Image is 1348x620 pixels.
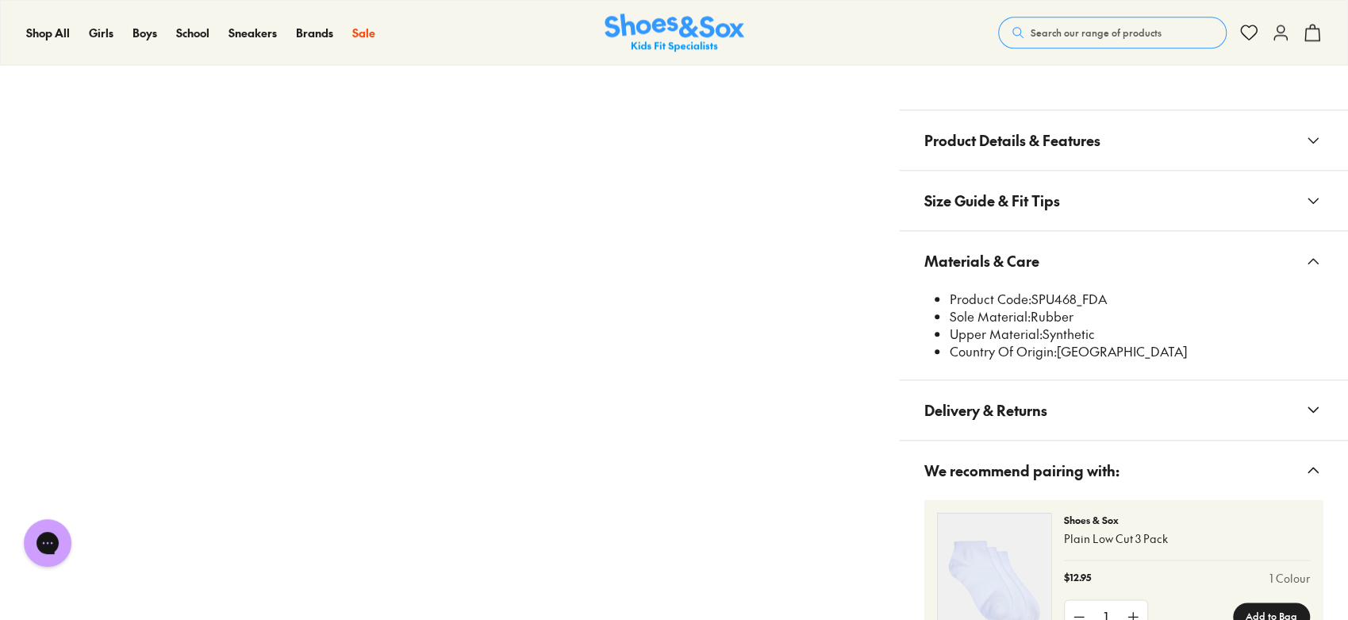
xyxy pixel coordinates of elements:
[132,25,157,40] span: Boys
[950,343,1323,360] li: [GEOGRAPHIC_DATA]
[296,25,333,40] span: Brands
[296,25,333,41] a: Brands
[950,291,1323,308] li: SPU468_FDA
[950,290,1031,307] span: Product Code:
[950,325,1043,342] span: Upper Material:
[924,177,1060,224] span: Size Guide & Fit Tips
[924,117,1100,164] span: Product Details & Features
[950,325,1323,343] li: Synthetic
[1064,570,1091,587] p: $12.95
[176,25,209,41] a: School
[1064,530,1310,547] p: Plain Low Cut 3 Pack
[899,380,1348,440] button: Delivery & Returns
[899,110,1348,170] button: Product Details & Features
[924,387,1047,433] span: Delivery & Returns
[899,171,1348,230] button: Size Guide & Fit Tips
[899,231,1348,291] button: Materials & Care
[950,308,1323,325] li: Rubber
[950,307,1031,325] span: Sole Material:
[924,447,1119,494] span: We recommend pairing with:
[605,13,744,52] img: SNS_Logo_Responsive.svg
[1064,513,1310,527] p: Shoes & Sox
[352,25,375,40] span: Sale
[89,25,113,41] a: Girls
[352,25,375,41] a: Sale
[26,25,70,41] a: Shop All
[950,342,1057,360] span: Country Of Origin:
[924,237,1039,284] span: Materials & Care
[1031,25,1162,40] span: Search our range of products
[89,25,113,40] span: Girls
[1269,570,1310,587] a: 1 Colour
[26,25,70,40] span: Shop All
[132,25,157,41] a: Boys
[176,25,209,40] span: School
[229,25,277,41] a: Sneakers
[16,514,79,572] iframe: Gorgias live chat messenger
[229,25,277,40] span: Sneakers
[899,441,1348,500] button: We recommend pairing with:
[998,17,1227,48] button: Search our range of products
[605,13,744,52] a: Shoes & Sox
